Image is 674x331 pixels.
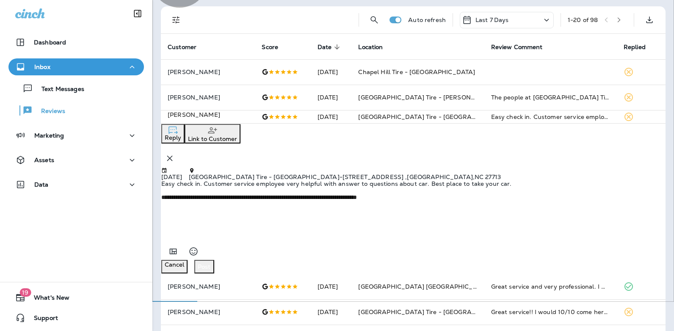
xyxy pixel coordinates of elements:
[8,127,144,144] button: Marketing
[161,260,188,273] button: Cancel
[318,44,332,51] span: Date
[491,43,554,51] span: Review Comment
[161,174,182,180] p: [DATE]
[168,110,248,119] p: [PERSON_NAME]
[194,260,214,273] button: Post
[491,44,543,51] span: Review Comment
[189,173,501,181] span: [GEOGRAPHIC_DATA] Tire - [GEOGRAPHIC_DATA] - [STREET_ADDRESS] , [GEOGRAPHIC_DATA] , NC 27713
[168,110,248,119] div: Click to view Customer Drawer
[8,289,144,306] button: 19What's New
[358,308,509,316] span: [GEOGRAPHIC_DATA] Tire - [GEOGRAPHIC_DATA]
[475,17,509,23] p: Last 7 Days
[168,69,248,75] p: [PERSON_NAME]
[168,44,196,51] span: Customer
[25,314,58,325] span: Support
[198,263,211,270] p: Post
[34,157,54,163] p: Assets
[33,108,65,116] p: Reviews
[568,17,598,23] div: 1 - 20 of 98
[168,43,207,51] span: Customer
[161,180,665,187] p: Easy check in. Customer service employee very helpful with answer to questions about car. Best pl...
[491,282,610,291] div: Great service and very professional. I was pleased. I will definitely give them more business.
[8,80,144,97] button: Text Messages
[311,85,352,110] td: [DATE]
[624,43,657,51] span: Replied
[8,102,144,119] button: Reviews
[168,309,248,315] p: [PERSON_NAME]
[491,113,610,121] div: Easy check in. Customer service employee very helpful with answer to questions about car. Best pl...
[34,181,49,188] p: Data
[641,11,658,28] button: Export as CSV
[358,44,383,51] span: Location
[624,44,646,51] span: Replied
[19,288,31,297] span: 19
[311,299,352,325] td: [DATE]
[358,68,475,76] span: Chapel Hill Tire - [GEOGRAPHIC_DATA]
[8,152,144,168] button: Assets
[168,94,248,101] p: [PERSON_NAME]
[311,110,352,123] td: [DATE]
[262,44,278,51] span: Score
[491,308,610,316] div: Great service!! I would 10/10 come here again!
[168,283,248,290] p: [PERSON_NAME]
[161,124,185,143] button: Reply
[358,43,394,51] span: Location
[126,5,149,22] button: Collapse Sidebar
[8,34,144,51] button: Dashboard
[185,124,240,143] button: Link to Customer
[34,39,66,46] p: Dashboard
[408,17,446,23] p: Auto refresh
[8,176,144,193] button: Data
[311,274,352,299] td: [DATE]
[34,63,50,70] p: Inbox
[8,309,144,326] button: Support
[358,283,492,290] span: [GEOGRAPHIC_DATA] [GEOGRAPHIC_DATA]
[262,43,289,51] span: Score
[34,132,64,139] p: Marketing
[8,58,144,75] button: Inbox
[311,59,352,85] td: [DATE]
[185,243,202,260] button: Select an emoji
[33,86,84,94] p: Text Messages
[168,11,185,28] button: Filters
[25,294,69,304] span: What's New
[358,113,509,121] span: [GEOGRAPHIC_DATA] Tire - [GEOGRAPHIC_DATA]
[366,11,383,28] button: Search Reviews
[318,43,343,51] span: Date
[358,94,561,101] span: [GEOGRAPHIC_DATA] Tire - [PERSON_NAME][GEOGRAPHIC_DATA]
[165,243,182,260] button: Add in a premade template
[165,261,184,268] p: Cancel
[491,93,610,102] div: The people at Chapel Hill Tire have a culture of helpfulness. Once in Chapel Hill and once in Ral...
